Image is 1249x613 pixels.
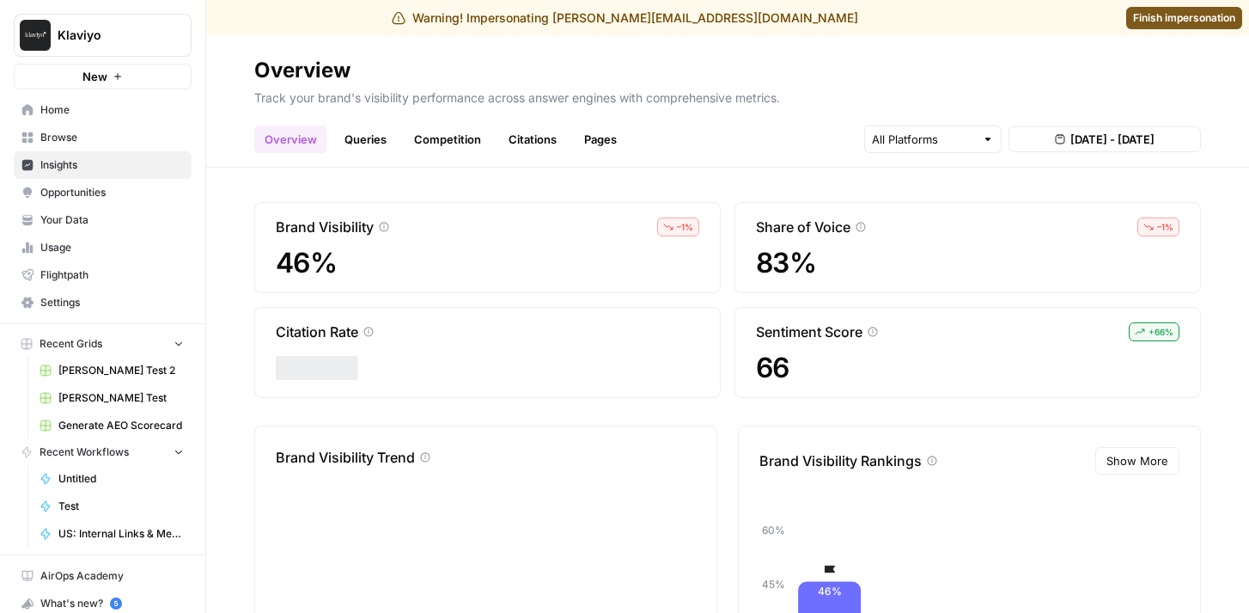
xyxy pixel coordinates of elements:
[818,585,842,598] text: 46%
[32,384,192,412] a: [PERSON_NAME] Test
[1157,220,1173,234] span: – 1 %
[40,102,184,118] span: Home
[32,520,192,548] a: US: Internal Links & Metadata
[14,179,192,206] a: Opportunities
[1133,10,1235,26] span: Finish impersonation
[762,578,785,591] tspan: 45%
[276,248,699,279] span: 46%
[1095,447,1179,475] button: Show More
[40,157,184,173] span: Insights
[14,261,192,289] a: Flightpath
[40,240,184,255] span: Usage
[254,84,1201,107] p: Track your brand's visibility performance across answer engines with comprehensive metrics.
[40,336,102,352] span: Recent Grids
[58,363,184,378] span: [PERSON_NAME] Test 2
[32,412,192,439] a: Generate AEO Scorecard
[574,126,627,153] a: Pages
[334,126,397,153] a: Queries
[32,357,192,384] a: [PERSON_NAME] Test 2
[110,598,122,610] a: 5
[20,20,51,51] img: Klaviyo Logo
[1070,131,1155,148] span: [DATE] - [DATE]
[14,151,192,179] a: Insights
[276,322,358,342] p: Citation Rate
[1126,7,1242,29] a: Finish impersonation
[58,390,184,406] span: [PERSON_NAME] Test
[254,57,350,84] div: Overview
[58,471,184,487] span: Untitled
[40,295,184,310] span: Settings
[14,14,192,57] button: Workspace: Klaviyo
[58,27,161,44] span: Klaviyo
[14,124,192,151] a: Browse
[32,493,192,520] a: Test
[677,220,693,234] span: – 1 %
[58,418,184,433] span: Generate AEO Scorecard
[14,96,192,124] a: Home
[756,248,1179,279] span: 83%
[40,267,184,283] span: Flightpath
[14,439,192,465] button: Recent Workflows
[32,465,192,493] a: Untitled
[1106,452,1168,469] span: Show More
[14,206,192,234] a: Your Data
[40,568,184,584] span: AirOps Academy
[40,185,184,200] span: Opportunities
[756,352,1179,383] span: 66
[14,234,192,261] a: Usage
[404,126,491,153] a: Competition
[40,444,129,460] span: Recent Workflows
[14,562,192,590] a: AirOps Academy
[14,64,192,89] button: New
[82,68,107,85] span: New
[14,331,192,357] button: Recent Grids
[58,526,184,542] span: US: Internal Links & Metadata
[762,524,785,536] tspan: 60%
[58,499,184,514] span: Test
[276,217,374,237] p: Brand Visibility
[759,451,922,471] p: Brand Visibility Rankings
[872,131,975,148] input: All Platforms
[756,217,850,237] p: Share of Voice
[1148,325,1173,339] span: + 66 %
[40,130,184,145] span: Browse
[1008,126,1201,152] button: [DATE] - [DATE]
[756,322,862,342] p: Sentiment Score
[498,126,567,153] a: Citations
[113,599,118,608] text: 5
[392,9,858,27] div: Warning! Impersonating [PERSON_NAME][EMAIL_ADDRESS][DOMAIN_NAME]
[821,561,838,578] img: d03zj4el0aa7txopwdneenoutvcu
[254,126,327,153] a: Overview
[276,447,415,468] p: Brand Visibility Trend
[40,212,184,228] span: Your Data
[14,289,192,316] a: Settings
